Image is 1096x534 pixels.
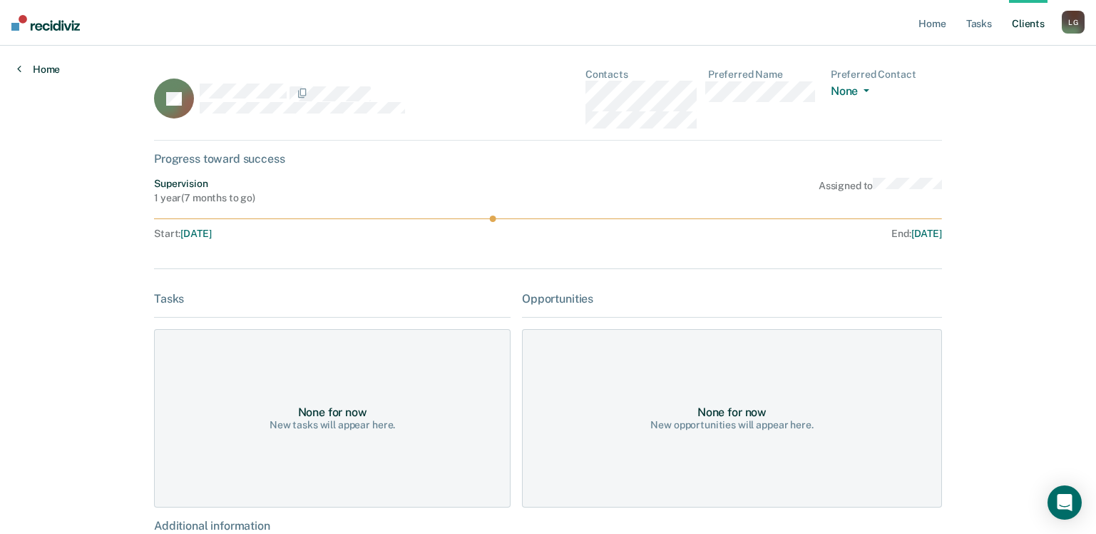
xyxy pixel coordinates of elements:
dt: Preferred Name [708,69,819,81]
img: Recidiviz [11,15,80,31]
button: LG [1062,11,1085,34]
a: Home [17,63,60,76]
div: Opportunities [522,292,942,306]
div: End : [554,228,942,240]
div: Open Intercom Messenger [1048,485,1082,520]
div: Start : [154,228,548,240]
dt: Preferred Contact [831,69,942,81]
div: Supervision [154,178,255,190]
div: Progress toward success [154,152,942,166]
div: 1 year ( 7 months to go ) [154,192,255,204]
div: Tasks [154,292,511,306]
div: Additional information [154,519,511,533]
div: L G [1062,11,1085,34]
span: [DATE] [180,228,211,239]
div: New opportunities will appear here. [650,419,813,431]
dt: Contacts [585,69,697,81]
div: Assigned to [819,178,942,205]
div: None for now [697,405,767,419]
div: New tasks will appear here. [270,419,395,431]
span: [DATE] [911,228,942,239]
button: None [831,84,875,101]
div: None for now [298,405,367,419]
